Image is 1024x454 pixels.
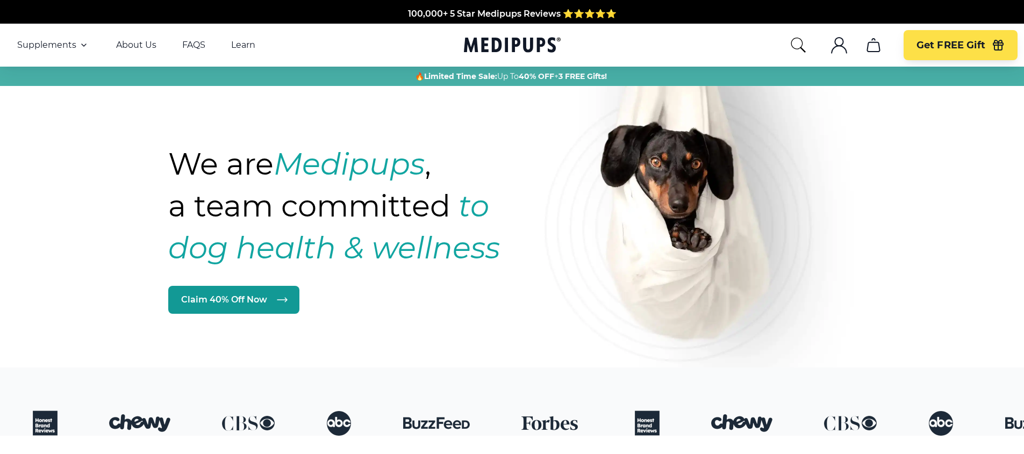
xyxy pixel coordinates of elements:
span: 🔥 Up To + [415,71,607,82]
img: Natural dog supplements for joint and coat health [545,15,867,409]
button: account [826,32,852,58]
button: search [790,37,807,54]
span: Supplements [17,40,76,51]
span: Get FREE Gift [916,39,985,52]
button: Get FREE Gift [904,30,1018,60]
button: Supplements [17,39,90,52]
a: Learn [231,40,255,51]
a: Medipups [464,35,561,57]
button: cart [861,32,886,58]
a: Claim 40% Off Now [168,286,299,314]
h1: We are , a team committed [168,143,562,269]
span: 100,000+ 5 Star Medipups Reviews ⭐️⭐️⭐️⭐️⭐️ [408,8,617,18]
strong: Medipups [274,146,425,182]
span: Made In The [GEOGRAPHIC_DATA] from domestic & globally sourced ingredients [333,21,691,31]
a: About Us [116,40,156,51]
a: FAQS [182,40,205,51]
